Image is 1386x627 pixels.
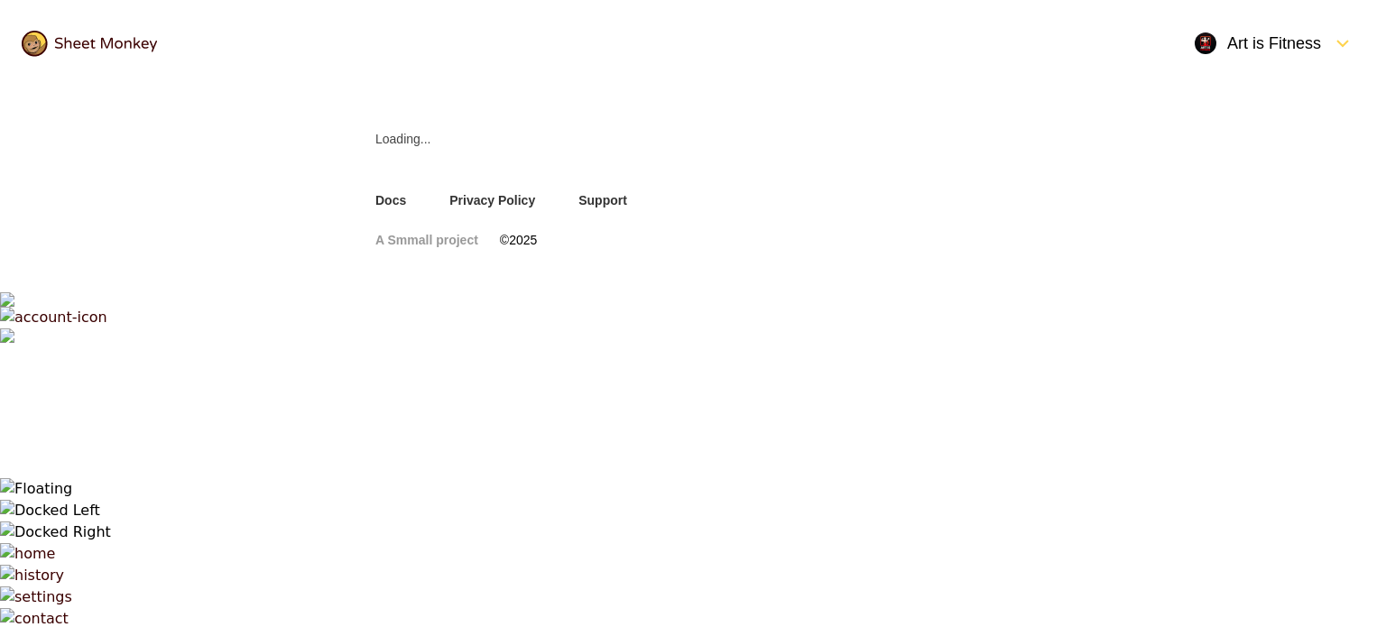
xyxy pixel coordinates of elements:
div: Art is Fitness [1195,32,1321,54]
a: Docs [375,191,406,209]
a: Support [578,191,627,209]
img: logo@2x.png [22,31,157,57]
div: Loading... [375,130,1011,148]
span: © 2025 [500,231,537,249]
svg: FormDown [1332,32,1354,54]
a: A Smmall project [375,231,478,249]
a: Privacy Policy [449,191,535,209]
button: Open Menu [1184,22,1364,65]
